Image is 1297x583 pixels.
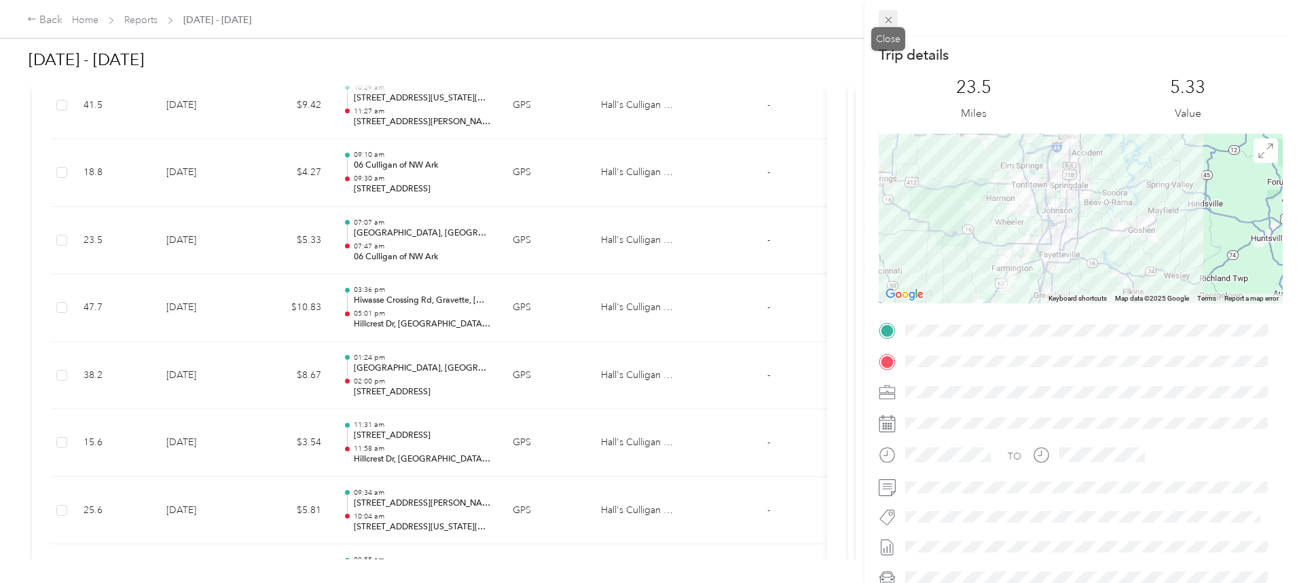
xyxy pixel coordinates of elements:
[1048,294,1107,303] button: Keyboard shortcuts
[1008,449,1021,464] div: TO
[1170,77,1205,98] p: 5.33
[961,105,987,122] p: Miles
[1175,105,1201,122] p: Value
[882,286,927,303] img: Google
[1115,295,1189,302] span: Map data ©2025 Google
[1197,295,1216,302] a: Terms (opens in new tab)
[1224,295,1279,302] a: Report a map error
[956,77,991,98] p: 23.5
[1221,507,1297,583] iframe: Everlance-gr Chat Button Frame
[871,27,905,51] div: Close
[879,45,949,64] p: Trip details
[882,286,927,303] a: Open this area in Google Maps (opens a new window)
